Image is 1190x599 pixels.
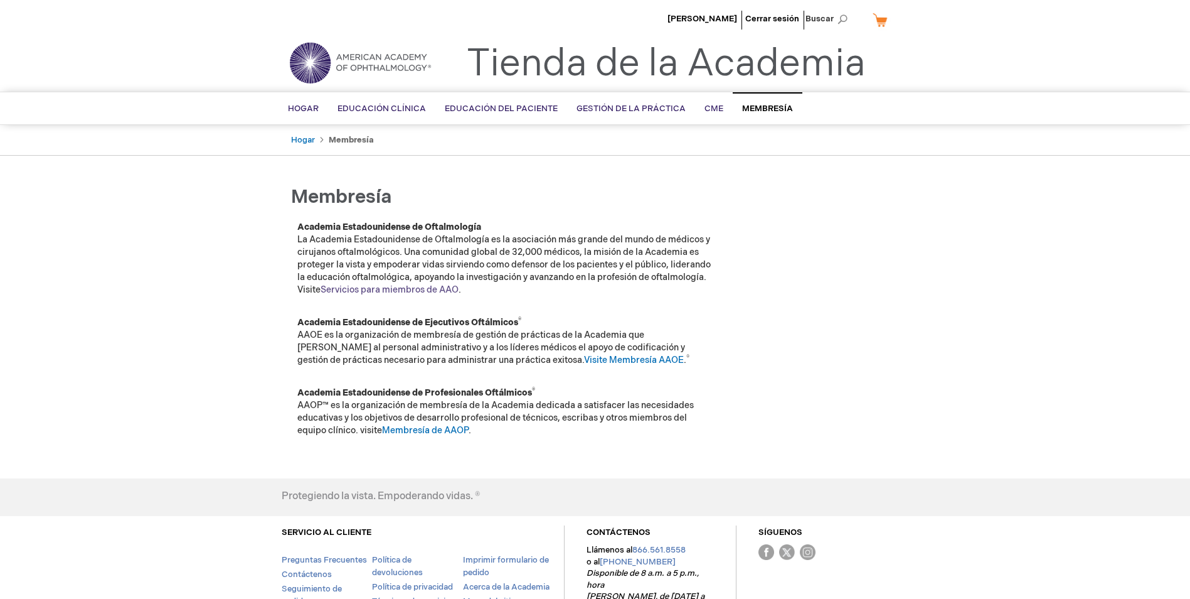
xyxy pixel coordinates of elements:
a: Tienda de la Academia [467,41,866,87]
a: Hogar [291,135,315,145]
a: Preguntas Frecuentes [282,555,367,565]
sup: ® [532,387,535,394]
font: Buscar [805,14,834,24]
span: Membresía [742,104,793,114]
span: Hogar [288,104,319,114]
sup: ® [686,354,689,362]
a: Imprimir formulario de pedido [463,555,549,578]
img: Twitter [779,544,795,560]
span: Educación del paciente [445,104,558,114]
img: Instagram [800,544,815,560]
a: Servicios para miembros de AAO [321,284,459,295]
font: Academia Estadounidense de Profesionales Oftálmicos [297,387,532,398]
a: Cerrar sesión [745,14,799,24]
a: [PERSON_NAME] [667,14,737,24]
a: CONTÁCTENOS [587,527,651,537]
span: Gestión de la práctica [576,104,686,114]
span: CME [704,104,723,114]
a: Contáctenos [282,569,332,580]
a: [PHONE_NUMBER] [600,557,676,567]
a: 866.561.8558 [632,545,686,555]
strong: Academia Estadounidense de Oftalmología [297,222,481,232]
a: SÍGUENOS [758,527,802,537]
h4: Protegiendo la vista. Empoderando vidas. ® [282,491,480,502]
sup: ® [518,316,521,324]
a: Visite Membresía AAOE [584,355,684,365]
a: Política de privacidad [372,582,453,592]
a: Política de devoluciones [372,555,423,578]
strong: Membresía [329,135,374,145]
span: Educación clínica [337,104,426,114]
font: AAOP™ es la organización de membresía de la Academia dedicada a satisfacer las necesidades educat... [297,400,694,436]
span: Membresía [291,186,391,208]
a: SERVICIO AL CLIENTE [282,527,371,537]
a: Membresía de AAOP [382,425,469,436]
a: Acerca de la Academia [463,582,550,592]
p: La Academia Estadounidense de Oftalmología es la asociación más grande del mundo de médicos y cir... [297,221,718,296]
img: Facebook [758,544,774,560]
font: AAOE es la organización de membresía de gestión de prácticas de la Academia que [PERSON_NAME] al ... [297,330,686,365]
font: Academia Estadounidense de Ejecutivos Oftálmicos [297,317,518,328]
